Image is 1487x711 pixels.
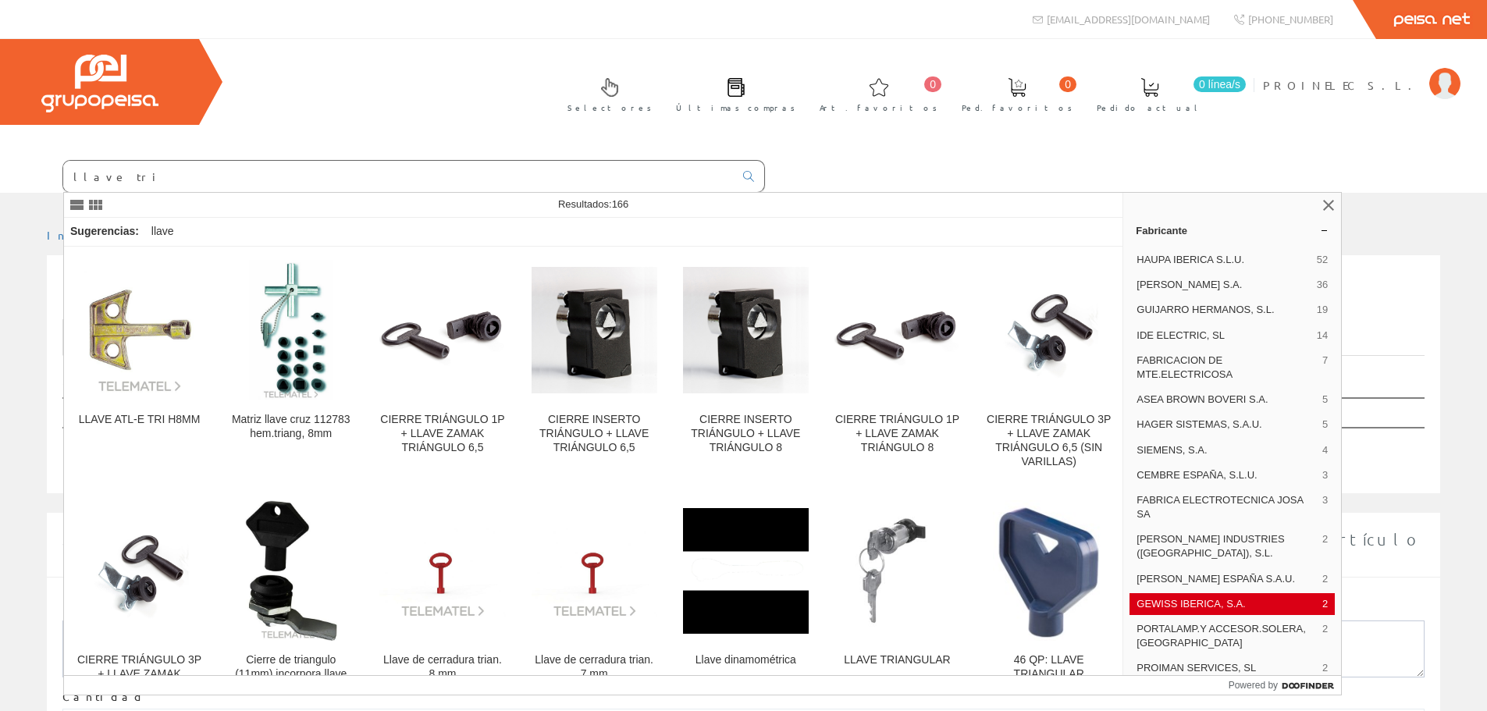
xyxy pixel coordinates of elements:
[993,500,1105,641] img: 46 QP: LLAVE TRIANGULAR
[834,413,960,455] div: CIERRE TRIÁNGULO 1P + LLAVE ZAMAK TRIÁNGULO 8
[215,247,366,487] a: Matriz llave cruz 112783 hem.triang, 8mm Matriz llave cruz 112783 hem.triang, 8mm
[62,370,199,393] label: Mostrar
[1137,329,1311,343] span: IDE ELECTRIC, SL
[671,247,821,487] a: CIERRE INSERTO TRIÁNGULO + LLAVE TRIÁNGULO 8 CIERRE INSERTO TRIÁNGULO + LLAVE TRIÁNGULO 8
[1229,678,1278,692] span: Powered by
[1317,329,1328,343] span: 14
[228,653,354,695] div: Cierre de triangulo (11mm) incorpora llave triangular de plástico.
[532,267,657,393] img: CIERRE INSERTO TRIÁNGULO + LLAVE TRIÁNGULO 6,5
[1137,278,1311,292] span: [PERSON_NAME] S.A.
[1322,661,1328,675] span: 2
[986,413,1112,469] div: CIERRE TRIÁNGULO 3P + LLAVE ZAMAK TRIÁNGULO 6,5 (SIN VARILLAS)
[1317,253,1328,267] span: 52
[1137,661,1316,675] span: PROIMAN SERVICES, SL
[63,161,734,192] input: Buscar ...
[567,100,652,116] span: Selectores
[379,524,505,618] img: Llave de cerradura trian. 8 mm
[76,267,202,393] img: LLAVE ATL-E TRI H8MM
[532,413,657,455] div: CIERRE INSERTO TRIÁNGULO + LLAVE TRIÁNGULO 6,5
[1047,12,1210,26] span: [EMAIL_ADDRESS][DOMAIN_NAME]
[683,508,809,634] img: Llave dinamométrica
[683,413,809,455] div: CIERRE INSERTO TRIÁNGULO + LLAVE TRIÁNGULO 8
[1137,493,1316,521] span: FABRICA ELECTROTECNICA JOSA SA
[834,653,960,667] div: LLAVE TRIANGULAR
[1097,100,1203,116] span: Pedido actual
[1137,393,1316,407] span: ASEA BROWN BOVERI S.A.
[1322,354,1328,382] span: 7
[64,247,215,487] a: LLAVE ATL-E TRI H8MM LLAVE ATL-E TRI H8MM
[660,65,803,122] a: Últimas compras
[1137,303,1311,317] span: GUIJARRO HERMANOS, S.L.
[1137,443,1316,457] span: SIEMENS, S.A.
[973,247,1124,487] a: CIERRE TRIÁNGULO 3P + LLAVE ZAMAK TRIÁNGULO 6,5 (SIN VARILLAS) CIERRE TRIÁNGULO 3P + LLAVE ZAMAK ...
[962,100,1073,116] span: Ped. favoritos
[379,267,505,393] img: CIERRE TRIÁNGULO 1P + LLAVE ZAMAK TRIÁNGULO 6,5
[834,267,960,393] img: CIERRE TRIÁNGULO 1P + LLAVE ZAMAK TRIÁNGULO 8
[47,228,113,242] a: Inicio
[245,500,337,641] img: Cierre de triangulo (11mm) incorpora llave triangular de plástico.
[1137,532,1316,560] span: [PERSON_NAME] INDUSTRIES ([GEOGRAPHIC_DATA]), S.L.
[558,198,628,210] span: Resultados:
[1194,76,1246,92] span: 0 línea/s
[145,218,180,246] div: llave
[1137,354,1316,382] span: FABRICACION DE MTE.ELECTRICOSA
[676,100,795,116] span: Últimas compras
[76,653,202,709] div: CIERRE TRIÁNGULO 3P + LLAVE ZAMAK TRIÁNGULO 8 MM (SIN VARILLAS)
[76,508,202,634] img: CIERRE TRIÁNGULO 3P + LLAVE ZAMAK TRIÁNGULO 8 MM (SIN VARILLAS)
[1322,443,1328,457] span: 4
[552,65,660,122] a: Selectores
[612,198,629,210] span: 166
[1123,218,1341,243] a: Fabricante
[683,653,809,667] div: Llave dinamométrica
[1280,398,1425,428] th: Datos
[1317,303,1328,317] span: 19
[1322,572,1328,586] span: 2
[986,653,1112,681] div: 46 QP: LLAVE TRIANGULAR
[76,413,202,427] div: LLAVE ATL-E TRI H8MM
[519,247,670,487] a: CIERRE INSERTO TRIÁNGULO + LLAVE TRIÁNGULO 6,5 CIERRE INSERTO TRIÁNGULO + LLAVE TRIÁNGULO 6,5
[1229,676,1342,695] a: Powered by
[1322,597,1328,611] span: 2
[1137,418,1316,432] span: HAGER SISTEMAS, S.A.U.
[1081,65,1250,122] a: 0 línea/s Pedido actual
[249,260,333,400] img: Matriz llave cruz 112783 hem.triang, 8mm
[1137,572,1316,586] span: [PERSON_NAME] ESPAÑA S.A.U.
[1137,468,1316,482] span: CEMBRE ESPAÑA, S.L.U.
[822,247,973,487] a: CIERRE TRIÁNGULO 1P + LLAVE ZAMAK TRIÁNGULO 8 CIERRE TRIÁNGULO 1P + LLAVE ZAMAK TRIÁNGULO 8
[1322,393,1328,407] span: 5
[62,689,145,705] label: Cantidad
[41,55,158,112] img: Grupo Peisa
[228,413,354,441] div: Matriz llave cruz 112783 hem.triang, 8mm
[820,100,937,116] span: Art. favoritos
[1322,468,1328,482] span: 3
[986,267,1112,393] img: CIERRE TRIÁNGULO 3P + LLAVE ZAMAK TRIÁNGULO 6,5 (SIN VARILLAS)
[1137,597,1316,611] span: GEWISS IBERICA, S.A.
[379,413,505,455] div: CIERRE TRIÁNGULO 1P + LLAVE ZAMAK TRIÁNGULO 6,5
[62,530,1421,568] span: Si no ha encontrado algún artículo en nuestro catálogo introduzca aquí la cantidad y la descripci...
[683,267,809,393] img: CIERRE INSERTO TRIÁNGULO + LLAVE TRIÁNGULO 8
[1322,418,1328,432] span: 5
[1059,76,1076,92] span: 0
[1263,77,1421,93] span: PROINELEC S.L.
[62,601,340,617] label: Descripción personalizada
[1137,253,1311,267] span: HAUPA IBERICA S.L.U.
[1322,493,1328,521] span: 3
[924,76,941,92] span: 0
[532,653,657,681] div: Llave de cerradura trian. 7 mm
[1322,532,1328,560] span: 2
[1322,622,1328,650] span: 2
[532,524,657,618] img: Llave de cerradura trian. 7 mm
[367,247,518,487] a: CIERRE TRIÁNGULO 1P + LLAVE ZAMAK TRIÁNGULO 6,5 CIERRE TRIÁNGULO 1P + LLAVE ZAMAK TRIÁNGULO 6,5
[64,221,142,243] div: Sugerencias:
[1248,12,1333,26] span: [PHONE_NUMBER]
[1137,622,1316,650] span: PORTALAMP.Y ACCESOR.SOLERA, [GEOGRAPHIC_DATA]
[62,428,1280,466] td: No se han encontrado artículos, pruebe con otra búsqueda
[62,319,301,356] a: Listado de artículos
[62,280,1425,311] h1: llave contador
[1263,65,1460,80] a: PROINELEC S.L.
[379,653,505,681] div: Llave de cerradura trian. 8 mm
[1317,278,1328,292] span: 36
[834,508,960,634] img: LLAVE TRIANGULAR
